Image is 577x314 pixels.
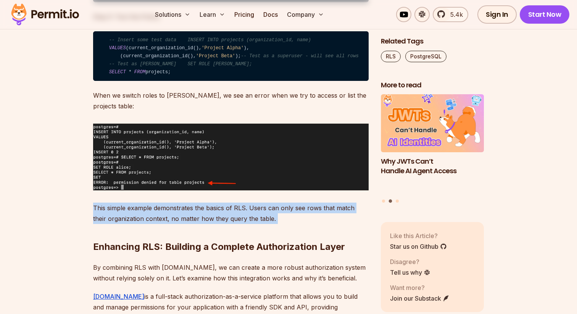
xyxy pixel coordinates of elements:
button: Go to slide 1 [382,200,385,203]
h3: Why JWTs Can’t Handle AI Agent Access [381,157,484,176]
span: -- Test as [PERSON_NAME] SET ROLE [PERSON_NAME]; [109,61,252,67]
img: image.png [93,124,369,190]
a: Tell us why [390,268,430,277]
p: Like this Article? [390,231,447,240]
span: -- Insert some test data INSERT INTO projects (organization_id, name) [109,37,311,43]
span: 'Project Alpha' [201,45,243,51]
span: FROM [134,69,145,75]
li: 2 of 3 [381,95,484,195]
p: This simple example demonstrates the basics of RLS. Users can only see rows that match their orga... [93,203,369,224]
a: Why JWTs Can’t Handle AI Agent AccessWhy JWTs Can’t Handle AI Agent Access [381,95,484,195]
div: Posts [381,95,484,204]
p: Want more? [390,283,450,292]
a: Star us on Github [390,242,447,251]
span: VALUES [109,45,126,51]
a: Pricing [231,7,257,22]
a: RLS [381,51,401,62]
button: Solutions [152,7,193,22]
a: Sign In [477,5,517,24]
p: By combining RLS with [DOMAIN_NAME], we can create a more robust authorization system without rel... [93,262,369,283]
a: Join our Substack [390,294,450,303]
h2: Enhancing RLS: Building a Complete Authorization Layer [93,210,369,253]
span: SELECT [109,69,126,75]
span: 'Project Beta' [196,53,235,59]
button: Go to slide 2 [389,200,392,203]
span: -- Test as a superuser - will see all rows SELECT * FROM projects; [241,53,434,59]
p: Disagree? [390,257,430,266]
h2: More to read [381,81,484,90]
button: Learn [197,7,228,22]
a: Docs [260,7,281,22]
button: Company [284,7,327,22]
h2: Related Tags [381,37,484,46]
a: 5.4k [433,7,468,22]
img: Why JWTs Can’t Handle AI Agent Access [381,95,484,153]
a: Start Now [520,5,570,24]
p: When we switch roles to [PERSON_NAME], we see an error when we try to access or list the projects... [93,90,369,111]
a: [DOMAIN_NAME] [93,293,144,300]
a: PostgreSQL [405,51,446,62]
img: Permit logo [8,2,82,27]
code: (current_organization_id(), ), (current_organization_id(), ); projects; [93,31,369,81]
span: 5.4k [446,10,463,19]
button: Go to slide 3 [396,200,399,203]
